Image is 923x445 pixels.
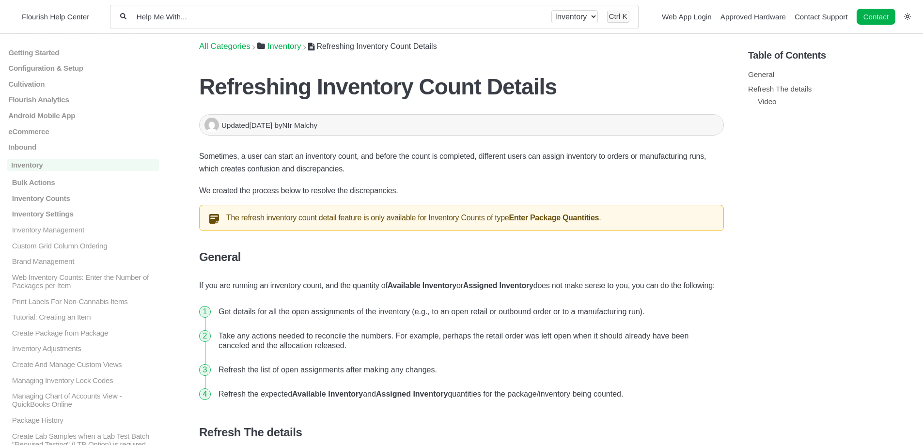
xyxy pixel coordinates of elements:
a: Package History [7,416,159,424]
a: Web App Login navigation item [662,13,712,21]
a: Tutorial: Creating an Item [7,313,159,321]
a: Web Inventory Counts: Enter the Number of Packages per Item [7,273,159,290]
span: Flourish Help Center [22,13,89,21]
span: by [274,121,317,129]
a: Cultivation [7,80,159,88]
h1: Refreshing Inventory Count Details [199,74,724,100]
p: Web Inventory Counts: Enter the Number of Packages per Item [11,273,159,290]
p: Custom Grid Column Ordering [11,241,159,249]
a: Inventory Adjustments [7,344,159,353]
a: Bulk Actions [7,178,159,186]
li: Take any actions needed to reconcile the numbers. For example, perhaps the retail order was left ... [215,324,724,358]
span: ​Inventory [267,42,301,51]
a: Switch dark mode setting [904,12,911,20]
a: Inventory Counts [7,194,159,202]
a: Print Labels For Non-Cannabis Items [7,297,159,305]
a: Inventory [7,159,159,171]
a: General [748,70,774,78]
p: Managing Inventory Lock Codes [11,376,159,384]
a: eCommerce [7,127,159,136]
strong: Available Inventory [292,390,363,398]
a: Create And Manage Custom Views [7,360,159,368]
a: Android Mobile App [7,111,159,120]
a: Contact Support navigation item [795,13,848,21]
a: Flourish Help Center [12,10,89,23]
p: Tutorial: Creating an Item [11,313,159,321]
a: Getting Started [7,48,159,56]
a: Video [758,97,777,106]
a: Managing Inventory Lock Codes [7,376,159,384]
strong: Available Inventory [388,281,456,290]
a: Brand Management [7,257,159,265]
p: Inventory Management [11,226,159,234]
p: Brand Management [11,257,159,265]
span: Refreshing Inventory Count Details [317,42,437,50]
img: Flourish Help Center Logo [12,10,17,23]
p: Inventory Counts [11,194,159,202]
p: If you are running an inventory count, and the quantity of or does not make sense to you, you can... [199,279,724,292]
a: Configuration & Setup [7,64,159,72]
li: Contact desktop [854,10,898,24]
h4: General [199,250,724,264]
p: Package History [11,416,159,424]
a: Create Package from Package [7,329,159,337]
a: Inventory Settings [7,210,159,218]
time: [DATE] [249,121,272,129]
a: Refresh The details [748,85,812,93]
a: Inventory Management [7,226,159,234]
span: NIr Malchy [282,121,318,129]
div: The refresh inventory count detail feature is only available for Inventory Counts of type . [199,205,724,231]
a: Contact [857,9,895,25]
span: Updated [221,121,274,129]
p: Inventory Adjustments [11,344,159,353]
p: We created the process below to resolve the discrepancies. [199,184,724,197]
a: Managing Chart of Accounts View - QuickBooks Online [7,392,159,408]
h5: Table of Contents [748,50,916,61]
p: Inventory Settings [11,210,159,218]
a: Inventory [257,42,301,51]
p: Bulk Actions [11,178,159,186]
p: Create Package from Package [11,329,159,337]
p: Create And Manage Custom Views [11,360,159,368]
img: NIr Malchy [204,118,219,132]
input: Help Me With... [136,12,542,21]
a: Breadcrumb link to All Categories [199,42,250,51]
li: Refresh the expected and quantities for the package/inventory being counted. [215,382,724,406]
p: Managing Chart of Accounts View - QuickBooks Online [11,392,159,408]
li: Refresh the list of open assignments after making any changes. [215,358,724,382]
p: Sometimes, a user can start an inventory count, and before the count is completed, different user... [199,150,724,175]
kbd: K [622,12,627,20]
a: Inbound [7,143,159,151]
p: Print Labels For Non-Cannabis Items [11,297,159,305]
strong: Assigned Inventory [463,281,533,290]
strong: Enter Package Quantities [509,214,599,222]
h4: Refresh The details [199,426,724,439]
a: Flourish Analytics [7,95,159,104]
a: Approved Hardware navigation item [720,13,786,21]
strong: Assigned Inventory [376,390,448,398]
li: Get details for all the open assignments of the inventory (e.g., to an open retail or outbound or... [215,300,724,324]
a: Custom Grid Column Ordering [7,241,159,249]
kbd: Ctrl [609,12,621,20]
span: All Categories [199,42,250,51]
